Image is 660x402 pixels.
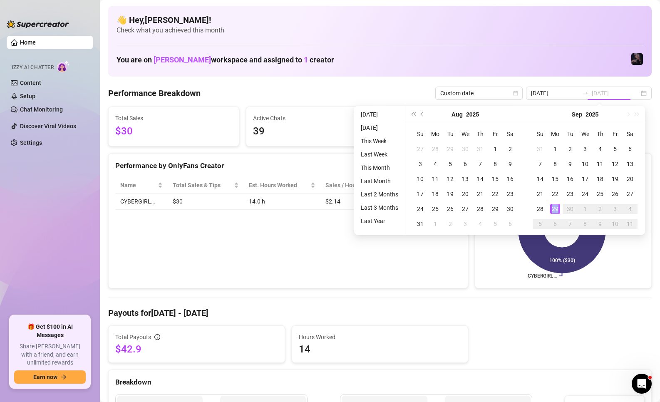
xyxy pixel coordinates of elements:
[320,177,378,194] th: Sales / Hour
[505,204,515,214] div: 30
[610,204,620,214] div: 3
[548,156,563,171] td: 2025-09-08
[357,163,402,173] li: This Month
[578,201,593,216] td: 2025-10-01
[20,93,35,99] a: Setup
[458,127,473,141] th: We
[595,219,605,229] div: 9
[531,89,578,98] input: Start date
[409,106,418,123] button: Last year (Control + left)
[563,201,578,216] td: 2025-09-30
[154,55,211,64] span: [PERSON_NAME]
[458,186,473,201] td: 2025-08-20
[117,26,643,35] span: Check what you achieved this month
[608,156,623,171] td: 2025-09-12
[610,159,620,169] div: 12
[595,204,605,214] div: 2
[623,127,638,141] th: Sa
[623,156,638,171] td: 2025-09-13
[580,204,590,214] div: 1
[550,174,560,184] div: 15
[582,90,588,97] span: swap-right
[550,189,560,199] div: 22
[415,174,425,184] div: 10
[445,204,455,214] div: 26
[445,159,455,169] div: 5
[608,216,623,231] td: 2025-10-10
[415,219,425,229] div: 31
[428,141,443,156] td: 2025-07-28
[490,189,500,199] div: 22
[565,204,575,214] div: 30
[428,201,443,216] td: 2025-08-25
[473,186,488,201] td: 2025-08-21
[460,159,470,169] div: 6
[168,177,244,194] th: Total Sales & Tips
[608,171,623,186] td: 2025-09-19
[445,189,455,199] div: 19
[580,174,590,184] div: 17
[608,141,623,156] td: 2025-09-05
[632,374,652,394] iframe: Intercom live chat
[253,114,370,123] span: Active Chats
[415,144,425,154] div: 27
[14,342,86,367] span: Share [PERSON_NAME] with a friend, and earn unlimited rewards
[460,144,470,154] div: 30
[625,144,635,154] div: 6
[458,156,473,171] td: 2025-08-06
[473,141,488,156] td: 2025-07-31
[595,144,605,154] div: 4
[548,171,563,186] td: 2025-09-15
[503,216,518,231] td: 2025-09-06
[592,89,639,98] input: End date
[488,141,503,156] td: 2025-08-01
[413,186,428,201] td: 2025-08-17
[20,106,63,113] a: Chat Monitoring
[460,219,470,229] div: 3
[533,171,548,186] td: 2025-09-14
[593,127,608,141] th: Th
[115,342,278,356] span: $42.9
[488,216,503,231] td: 2025-09-05
[460,174,470,184] div: 13
[623,186,638,201] td: 2025-09-27
[610,174,620,184] div: 19
[115,194,168,210] td: CYBERGIRL…
[415,189,425,199] div: 17
[117,14,643,26] h4: 👋 Hey, [PERSON_NAME] !
[473,171,488,186] td: 2025-08-14
[357,176,402,186] li: Last Month
[578,186,593,201] td: 2025-09-24
[357,216,402,226] li: Last Year
[503,201,518,216] td: 2025-08-30
[548,141,563,156] td: 2025-09-01
[565,219,575,229] div: 7
[20,139,42,146] a: Settings
[490,204,500,214] div: 29
[108,87,201,99] h4: Performance Breakdown
[443,216,458,231] td: 2025-09-02
[428,186,443,201] td: 2025-08-18
[625,204,635,214] div: 4
[513,91,518,96] span: calendar
[533,201,548,216] td: 2025-09-28
[593,201,608,216] td: 2025-10-02
[12,64,54,72] span: Izzy AI Chatter
[428,156,443,171] td: 2025-08-04
[505,159,515,169] div: 9
[550,219,560,229] div: 6
[430,189,440,199] div: 18
[593,216,608,231] td: 2025-10-09
[413,201,428,216] td: 2025-08-24
[625,189,635,199] div: 27
[430,204,440,214] div: 25
[548,201,563,216] td: 2025-09-29
[57,60,70,72] img: AI Chatter
[20,79,41,86] a: Content
[593,156,608,171] td: 2025-09-11
[563,141,578,156] td: 2025-09-02
[445,174,455,184] div: 12
[565,159,575,169] div: 9
[490,174,500,184] div: 15
[61,374,67,380] span: arrow-right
